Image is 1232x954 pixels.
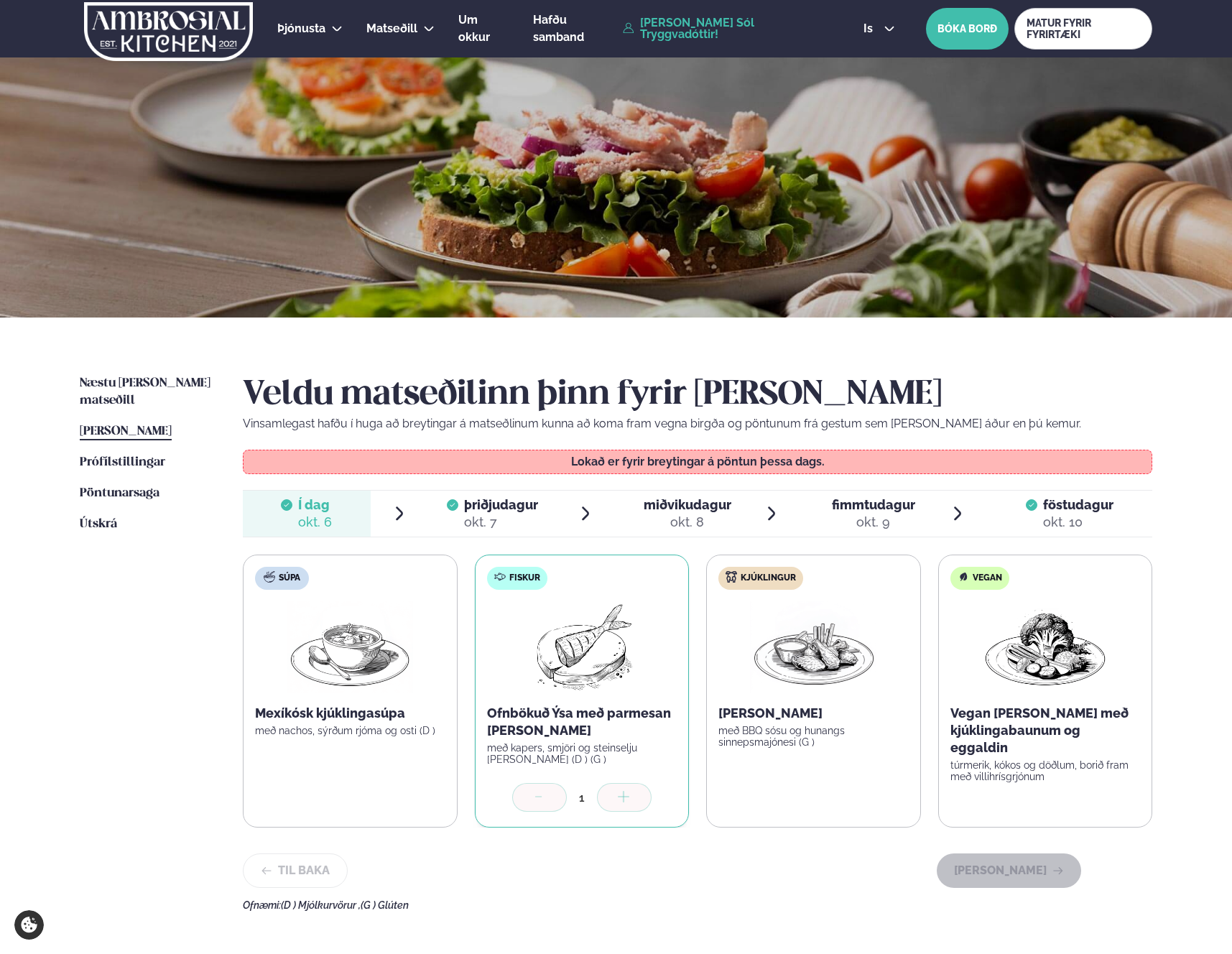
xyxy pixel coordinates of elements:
span: Fiskur [509,573,540,584]
span: [PERSON_NAME] [80,425,172,437]
p: með nachos, sýrðum rjóma og osti (D ) [255,725,445,736]
div: okt. 8 [644,514,731,531]
span: Útskrá [80,518,117,530]
a: [PERSON_NAME] [80,423,172,440]
span: Pöntunarsaga [80,487,159,499]
div: okt. 10 [1043,514,1113,531]
span: miðvikudagur [644,497,731,512]
div: 1 [567,789,597,806]
h2: Veldu matseðilinn þinn fyrir [PERSON_NAME] [243,375,1152,415]
p: Vinsamlegast hafðu í huga að breytingar á matseðlinum kunna að koma fram vegna birgða og pöntunum... [243,415,1152,432]
p: túrmerik, kókos og döðlum, borið fram með villihrísgrjónum [950,759,1141,782]
img: Vegan.svg [958,571,969,583]
span: föstudagur [1043,497,1113,512]
a: Pöntunarsaga [80,485,159,502]
p: [PERSON_NAME] [718,705,909,722]
img: chicken.svg [726,571,737,583]
button: [PERSON_NAME] [937,853,1081,888]
span: Næstu [PERSON_NAME] matseðill [80,377,210,407]
img: soup.svg [264,571,275,583]
p: Mexíkósk kjúklingasúpa [255,705,445,722]
img: fish.svg [494,571,506,583]
p: Lokað er fyrir breytingar á pöntun þessa dags. [258,456,1138,468]
span: þriðjudagur [464,497,538,512]
div: okt. 6 [298,514,332,531]
img: Vegan.png [982,601,1108,693]
a: Matseðill [366,20,417,37]
div: okt. 9 [832,514,915,531]
p: Ofnbökuð Ýsa með parmesan [PERSON_NAME] [487,705,677,739]
span: Vegan [973,573,1002,584]
p: Vegan [PERSON_NAME] með kjúklingabaunum og eggaldin [950,705,1141,756]
img: Chicken-wings-legs.png [750,601,876,693]
img: Soup.png [287,601,413,693]
span: Súpa [279,573,300,584]
div: okt. 7 [464,514,538,531]
span: Í dag [298,496,332,514]
a: MATUR FYRIR FYRIRTÆKI [1014,8,1152,50]
button: is [852,23,906,34]
div: Ofnæmi: [243,899,1152,911]
span: Matseðill [366,22,417,35]
span: is [863,23,877,34]
a: Cookie settings [14,910,44,940]
span: fimmtudagur [832,497,915,512]
a: Um okkur [458,11,509,46]
span: (D ) Mjólkurvörur , [281,899,361,911]
a: Hafðu samband [533,11,616,46]
img: logo [83,2,254,61]
span: Þjónusta [277,22,325,35]
span: Prófílstillingar [80,456,165,468]
a: Útskrá [80,516,117,533]
a: Næstu [PERSON_NAME] matseðill [80,375,214,409]
button: BÓKA BORÐ [926,8,1009,50]
span: Um okkur [458,13,490,44]
button: Til baka [243,853,348,888]
p: með kapers, smjöri og steinselju [PERSON_NAME] (D ) (G ) [487,742,677,765]
span: Kjúklingur [741,573,796,584]
a: Prófílstillingar [80,454,165,471]
span: Hafðu samband [533,13,584,44]
a: [PERSON_NAME] Sól Tryggvadóttir! [623,17,830,40]
span: (G ) Glúten [361,899,409,911]
a: Þjónusta [277,20,325,37]
p: með BBQ sósu og hunangs sinnepsmajónesi (G ) [718,725,909,748]
img: Fish.png [518,601,645,693]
